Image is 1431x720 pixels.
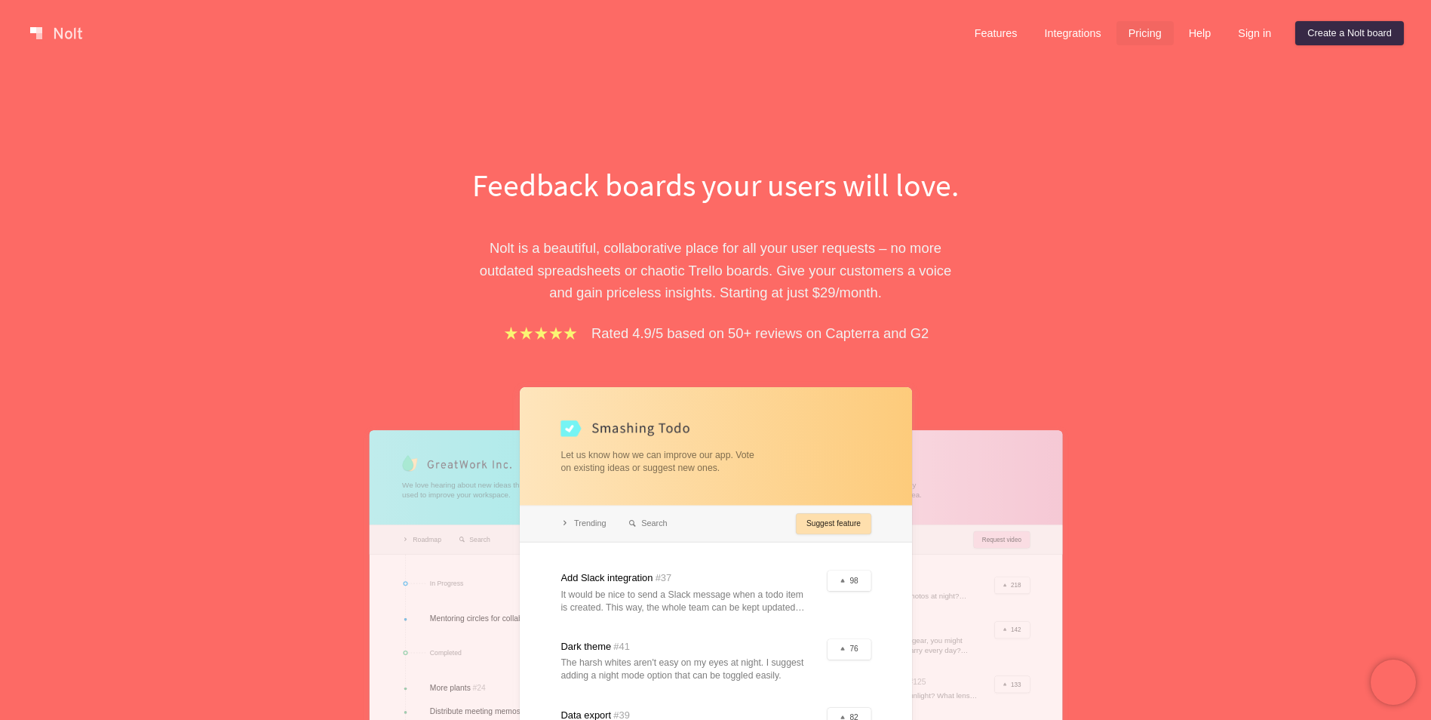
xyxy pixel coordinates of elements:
[1177,21,1224,45] a: Help
[1295,21,1404,45] a: Create a Nolt board
[1371,660,1416,705] iframe: Chatra live chat
[591,322,929,344] p: Rated 4.9/5 based on 50+ reviews on Capterra and G2
[456,237,976,303] p: Nolt is a beautiful, collaborative place for all your user requests – no more outdated spreadshee...
[502,325,579,342] img: stars.b067e34983.png
[963,21,1030,45] a: Features
[456,163,976,207] h1: Feedback boards your users will love.
[1032,21,1113,45] a: Integrations
[1226,21,1283,45] a: Sign in
[1116,21,1174,45] a: Pricing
